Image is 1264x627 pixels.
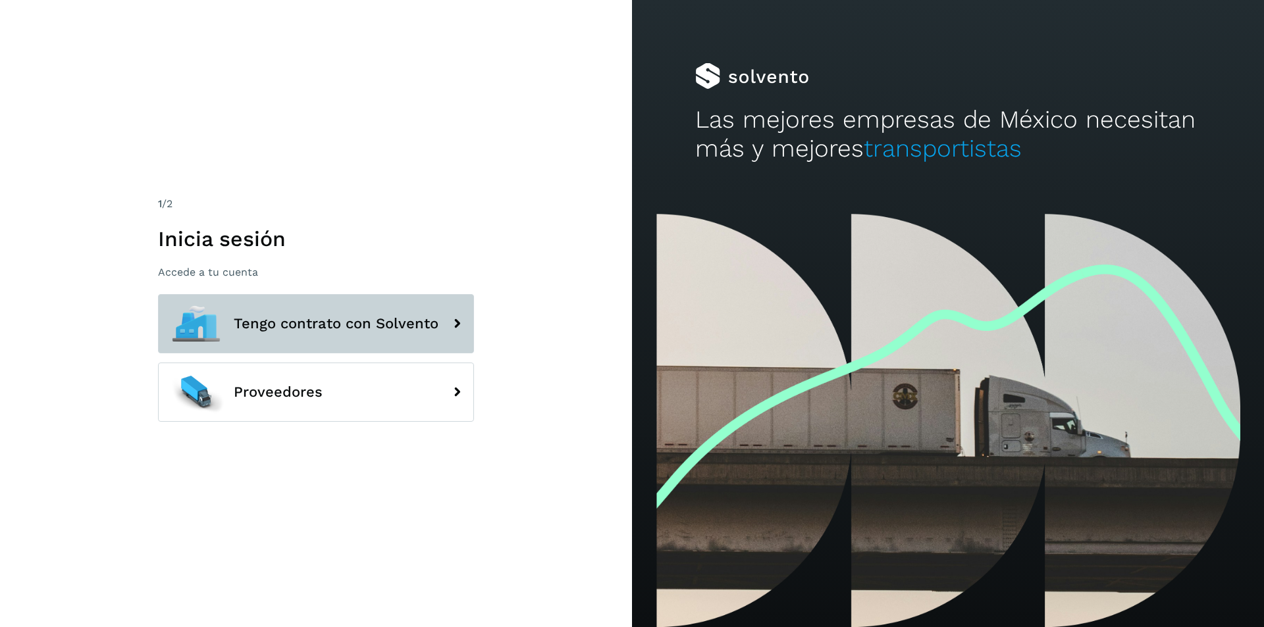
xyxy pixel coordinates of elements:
h2: Las mejores empresas de México necesitan más y mejores [695,105,1201,164]
span: Tengo contrato con Solvento [234,316,438,332]
p: Accede a tu cuenta [158,266,474,278]
button: Proveedores [158,363,474,422]
div: /2 [158,196,474,212]
span: 1 [158,197,162,210]
span: transportistas [864,134,1022,163]
h1: Inicia sesión [158,226,474,251]
button: Tengo contrato con Solvento [158,294,474,353]
span: Proveedores [234,384,323,400]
